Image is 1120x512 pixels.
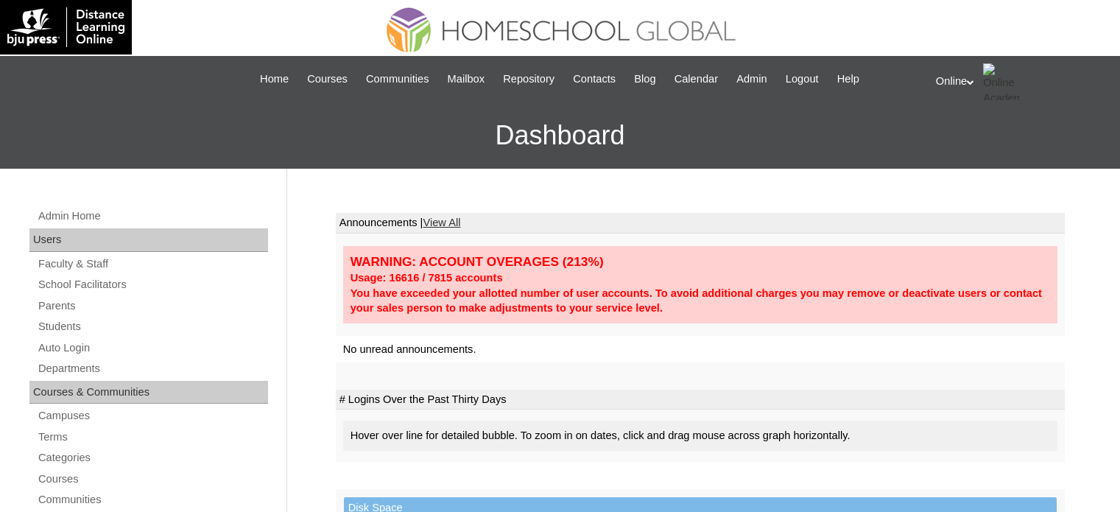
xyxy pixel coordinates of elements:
a: Communities [359,71,437,88]
span: Calendar [675,71,718,88]
span: Communities [366,71,429,88]
span: Logout [786,71,819,88]
span: Repository [503,71,554,88]
img: logo-white.png [7,7,124,47]
strong: Usage: 16616 / 7815 accounts [351,272,503,284]
a: Students [37,318,268,336]
span: Blog [634,71,655,88]
a: Departments [37,360,268,378]
a: Repository [496,71,562,88]
a: Logout [778,71,826,88]
span: Admin [736,71,767,88]
span: Courses [307,71,348,88]
a: View All [423,217,460,228]
a: Categories [37,449,268,467]
a: Courses [300,71,355,88]
a: School Facilitators [37,276,268,294]
img: Online Academy [983,63,1020,100]
a: Auto Login [37,339,268,357]
a: Home [253,71,296,88]
h3: Dashboard [7,102,1113,169]
div: Online [936,63,1105,100]
div: Courses & Communities [29,381,268,404]
span: Home [260,71,289,88]
div: You have exceeded your allotted number of user accounts. To avoid additional charges you may remo... [351,286,1050,316]
td: # Logins Over the Past Thirty Days [336,390,1065,410]
span: Help [837,71,859,88]
a: Help [830,71,867,88]
a: Terms [37,428,268,446]
a: Mailbox [440,71,493,88]
a: Communities [37,491,268,509]
a: Faculty & Staff [37,255,268,273]
a: Calendar [667,71,725,88]
a: Admin Home [37,207,268,225]
div: Hover over line for detailed bubble. To zoom in on dates, click and drag mouse across graph horiz... [343,421,1057,451]
div: WARNING: ACCOUNT OVERAGES (213%) [351,253,1050,270]
a: Contacts [566,71,623,88]
span: Mailbox [448,71,485,88]
a: Parents [37,297,268,315]
span: Contacts [573,71,616,88]
div: Users [29,228,268,252]
a: Courses [37,470,268,488]
a: Admin [729,71,775,88]
a: Campuses [37,407,268,425]
td: Announcements | [336,213,1065,234]
td: No unread announcements. [336,336,1065,363]
a: Blog [627,71,663,88]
